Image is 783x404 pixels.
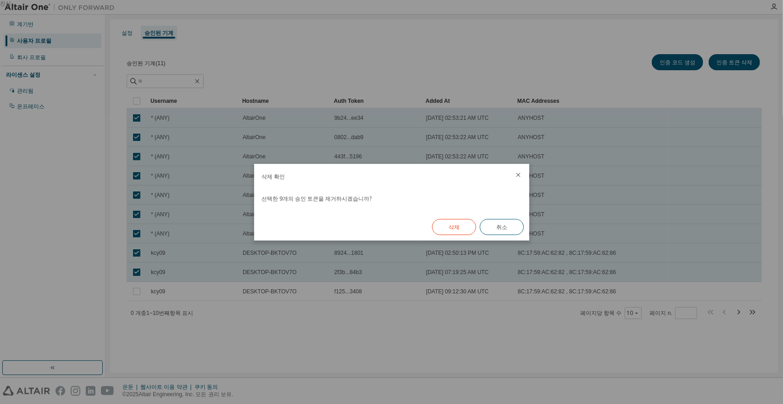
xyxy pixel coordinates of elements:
[496,223,507,230] font: 취소
[515,171,522,179] button: 닫다
[261,173,285,180] font: 삭제 확인
[432,219,476,235] button: 삭제
[261,195,372,202] font: 선택한 9개의 승인 토큰을 제거하시겠습니까?
[449,223,460,230] font: 삭제
[480,219,524,235] button: 취소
